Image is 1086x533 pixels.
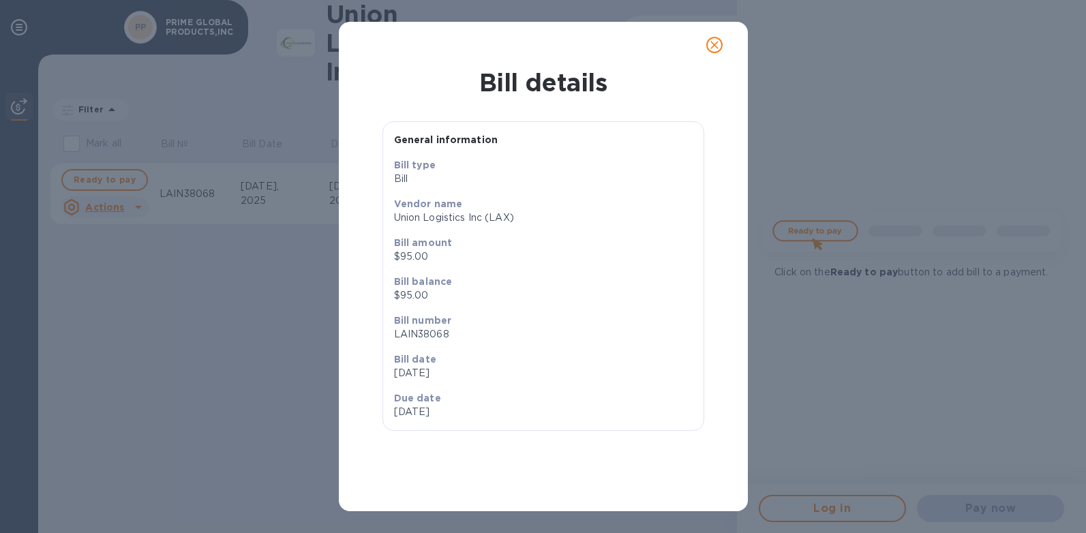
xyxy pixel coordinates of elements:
p: [DATE] [394,405,538,419]
p: $95.00 [394,249,693,264]
p: [DATE] [394,366,693,380]
p: LAIN38068 [394,327,693,341]
b: Bill type [394,159,436,170]
b: Vendor name [394,198,463,209]
b: Bill amount [394,237,453,248]
b: Bill date [394,354,436,365]
button: close [698,29,731,61]
p: Union Logistics Inc (LAX) [394,211,693,225]
b: Due date [394,393,441,403]
b: General information [394,134,498,145]
b: Bill balance [394,276,453,287]
b: Bill number [394,315,452,326]
h1: Bill details [350,68,737,97]
p: $95.00 [394,288,693,303]
p: Bill [394,172,693,186]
